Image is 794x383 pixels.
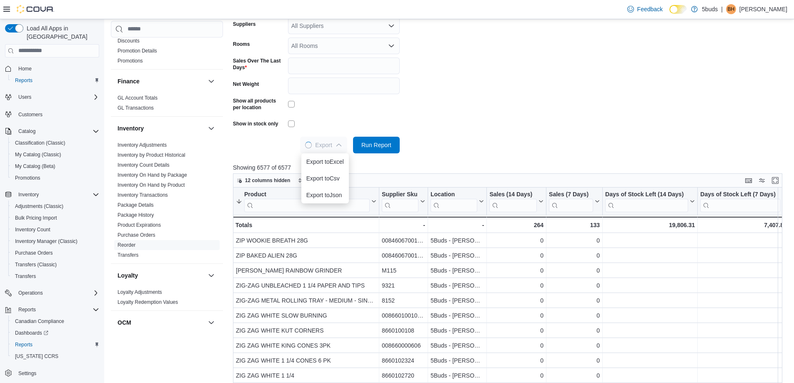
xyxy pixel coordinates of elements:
a: Purchase Orders [12,248,56,258]
span: Bulk Pricing Import [12,213,99,223]
span: 12 columns hidden [245,177,291,184]
div: Sales (7 Days) [549,191,593,212]
div: 5Buds - [PERSON_NAME] [431,310,484,320]
span: Adjustments (Classic) [12,201,99,211]
span: Washington CCRS [12,351,99,361]
a: Inventory Transactions [118,192,168,198]
div: Product [244,191,370,212]
span: Reports [15,77,33,84]
div: 133 [549,220,600,230]
a: Purchase Orders [118,232,155,238]
div: Sales (14 Days) [489,191,537,199]
span: Promotions [118,58,143,64]
span: My Catalog (Beta) [12,161,99,171]
button: OCM [206,318,216,328]
a: Dashboards [8,327,103,339]
div: 5Buds - [PERSON_NAME] [431,280,484,290]
div: 0 [549,310,600,320]
a: Promotions [118,58,143,64]
a: GL Account Totals [118,95,158,101]
div: 0 [489,325,544,335]
div: Location [431,191,477,212]
span: Transfers [15,273,36,280]
span: Loading [304,140,313,150]
div: Days of Stock Left (7 Days) [700,191,780,199]
span: Export to Json [306,192,344,198]
span: Customers [18,111,43,118]
div: 0 [549,325,600,335]
div: Supplier Sku [382,191,418,199]
div: - [382,220,425,230]
a: Product Expirations [118,222,161,228]
button: Users [2,91,103,103]
button: Finance [118,77,205,85]
div: 0 [489,265,544,275]
a: Inventory Count Details [118,162,170,168]
a: Dashboards [12,328,52,338]
div: ZIG ZAG WHITE 1 1/4 [236,370,376,380]
span: Catalog [18,128,35,135]
div: Totals [235,220,376,230]
a: Promotion Details [118,48,157,54]
button: Inventory Count [8,224,103,235]
span: Users [18,94,31,100]
a: Package Details [118,202,154,208]
div: ZIG-ZAG UNBLEACHED 1 1/4 PAPER AND TIPS [236,280,376,290]
label: Net Weight [233,81,259,88]
span: Inventory Count [12,225,99,235]
div: 0 [489,250,544,260]
span: Settings [18,370,36,377]
a: Inventory Count [12,225,54,235]
div: 0 [489,340,544,350]
a: Inventory Adjustments [118,142,167,148]
a: Transfers (Classic) [12,260,60,270]
span: Reorder [118,242,135,248]
img: Cova [17,5,54,13]
div: 5Buds - [PERSON_NAME] [431,250,484,260]
a: Promotions [12,173,44,183]
label: Show in stock only [233,120,278,127]
p: 5buds [702,4,718,14]
div: 5Buds - [PERSON_NAME] [431,265,484,275]
span: Reports [12,75,99,85]
div: 8660102720 [382,370,425,380]
div: ZIG ZAG WHITE 1 1/4 CONES 6 PK [236,355,376,365]
span: Adjustments (Classic) [15,203,63,210]
a: GL Transactions [118,105,154,111]
div: 0 [549,295,600,305]
button: Catalog [15,126,39,136]
button: Reports [8,75,103,86]
button: Inventory Manager (Classic) [8,235,103,247]
div: 7,407.82 [700,220,786,230]
span: Transfers [118,252,138,258]
a: Classification (Classic) [12,138,69,148]
div: 8152 [382,295,425,305]
span: Promotions [15,175,40,181]
a: My Catalog (Beta) [12,161,59,171]
div: 0 [489,355,544,365]
a: Inventory by Product Historical [118,152,185,158]
div: 0 [489,310,544,320]
button: My Catalog (Beta) [8,160,103,172]
a: [US_STATE] CCRS [12,351,62,361]
button: Bulk Pricing Import [8,212,103,224]
span: Inventory [18,191,39,198]
span: Classification (Classic) [15,140,65,146]
button: Reports [2,304,103,315]
button: Operations [2,287,103,299]
span: BH [728,4,735,14]
div: 5Buds - [PERSON_NAME] [431,355,484,365]
div: - [431,220,484,230]
button: Days of Stock Left (7 Days) [700,191,786,212]
div: 0 [489,235,544,245]
span: Inventory [15,190,99,200]
a: Customers [15,110,46,120]
div: 0 [549,340,600,350]
div: ZIP WOOKIE BREATH 28G [236,235,376,245]
button: Home [2,63,103,75]
button: Run Report [353,137,400,153]
button: Reports [15,305,39,315]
